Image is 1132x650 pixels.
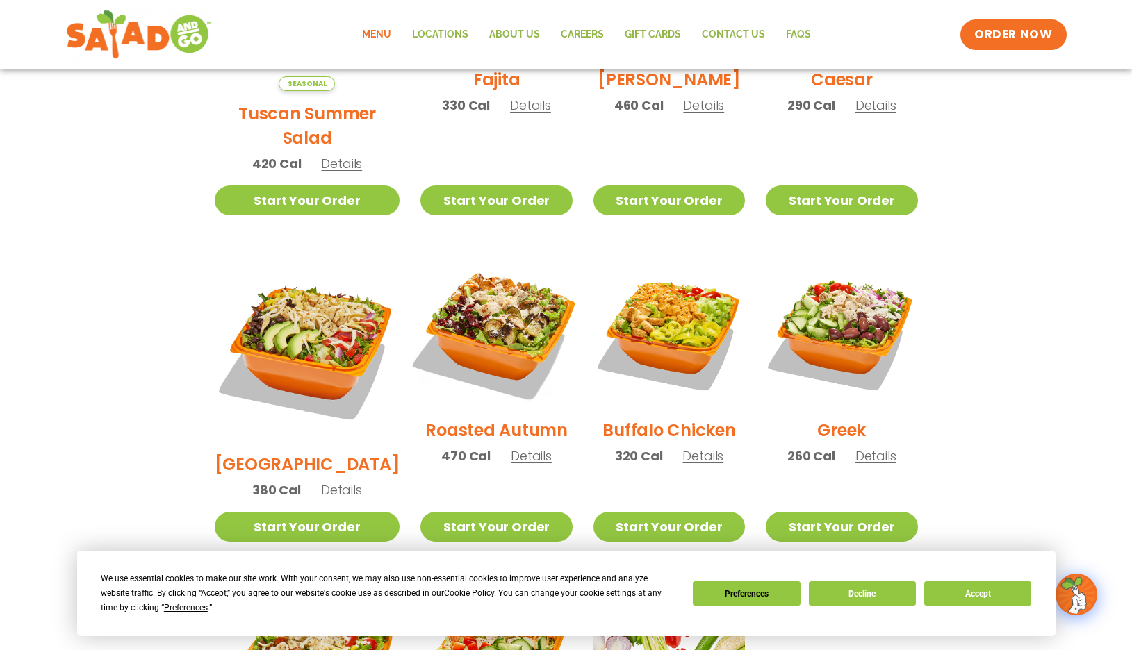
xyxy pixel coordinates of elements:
span: 420 Cal [252,154,302,173]
h2: Greek [817,418,866,442]
h2: Tuscan Summer Salad [215,101,400,150]
a: GIFT CARDS [614,19,691,51]
a: Start Your Order [420,512,572,542]
span: 260 Cal [787,447,835,465]
span: Details [511,447,552,465]
span: Details [682,447,723,465]
a: ORDER NOW [960,19,1066,50]
span: 470 Cal [441,447,491,465]
a: Start Your Order [766,512,917,542]
h2: [PERSON_NAME] [598,67,741,92]
div: Cookie Consent Prompt [77,551,1056,636]
button: Decline [809,581,916,606]
span: Details [321,155,362,172]
span: Details [683,97,724,114]
a: Locations [402,19,479,51]
img: new-SAG-logo-768×292 [66,7,213,62]
div: We use essential cookies to make our site work. With your consent, we may also use non-essential ... [101,572,676,615]
h2: Fajita [473,67,520,92]
img: Product photo for BBQ Ranch Salad [215,256,400,442]
span: 320 Cal [615,447,663,465]
a: Start Your Order [766,185,917,215]
a: Start Your Order [593,512,745,542]
a: Contact Us [691,19,776,51]
a: Start Your Order [215,185,400,215]
a: About Us [479,19,550,51]
span: Preferences [164,603,208,612]
a: Start Your Order [215,512,400,542]
nav: Menu [352,19,821,51]
span: 330 Cal [442,96,490,115]
span: Details [855,447,896,465]
span: Details [321,481,362,499]
span: 380 Cal [252,481,301,499]
span: Cookie Policy [444,588,494,598]
span: Details [855,97,896,114]
button: Preferences [693,581,800,606]
h2: Caesar [811,67,873,92]
img: Product photo for Roasted Autumn Salad [407,243,585,421]
a: Careers [550,19,614,51]
a: Menu [352,19,402,51]
span: 460 Cal [614,96,664,115]
a: FAQs [776,19,821,51]
button: Accept [924,581,1031,606]
a: Start Your Order [593,185,745,215]
span: Details [510,97,551,114]
span: Seasonal [279,76,335,91]
a: Start Your Order [420,185,572,215]
h2: Roasted Autumn [425,418,568,442]
span: 290 Cal [787,96,835,115]
h2: [GEOGRAPHIC_DATA] [215,452,400,476]
h2: Buffalo Chicken [602,418,735,442]
img: Product photo for Greek Salad [766,256,917,408]
span: ORDER NOW [974,26,1052,43]
img: Product photo for Buffalo Chicken Salad [593,256,745,408]
img: wpChatIcon [1057,575,1096,614]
